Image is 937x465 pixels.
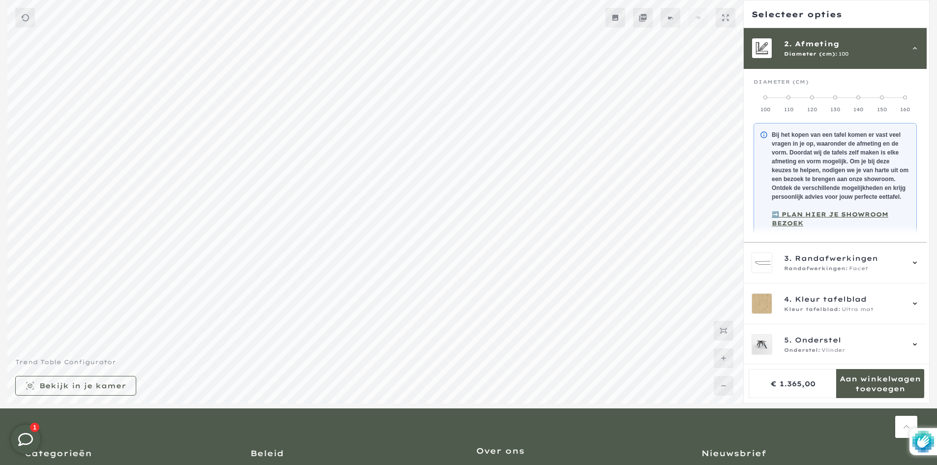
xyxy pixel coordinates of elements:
[25,448,236,459] h3: Categorieën
[912,428,934,455] img: Beschermd door hCaptcha
[701,448,912,459] h3: Nieuwsbrief
[250,448,461,459] h3: Beleid
[1,415,50,464] iframe: toggle-frame
[895,416,917,438] a: Terug naar boven
[476,445,687,456] h3: Over ons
